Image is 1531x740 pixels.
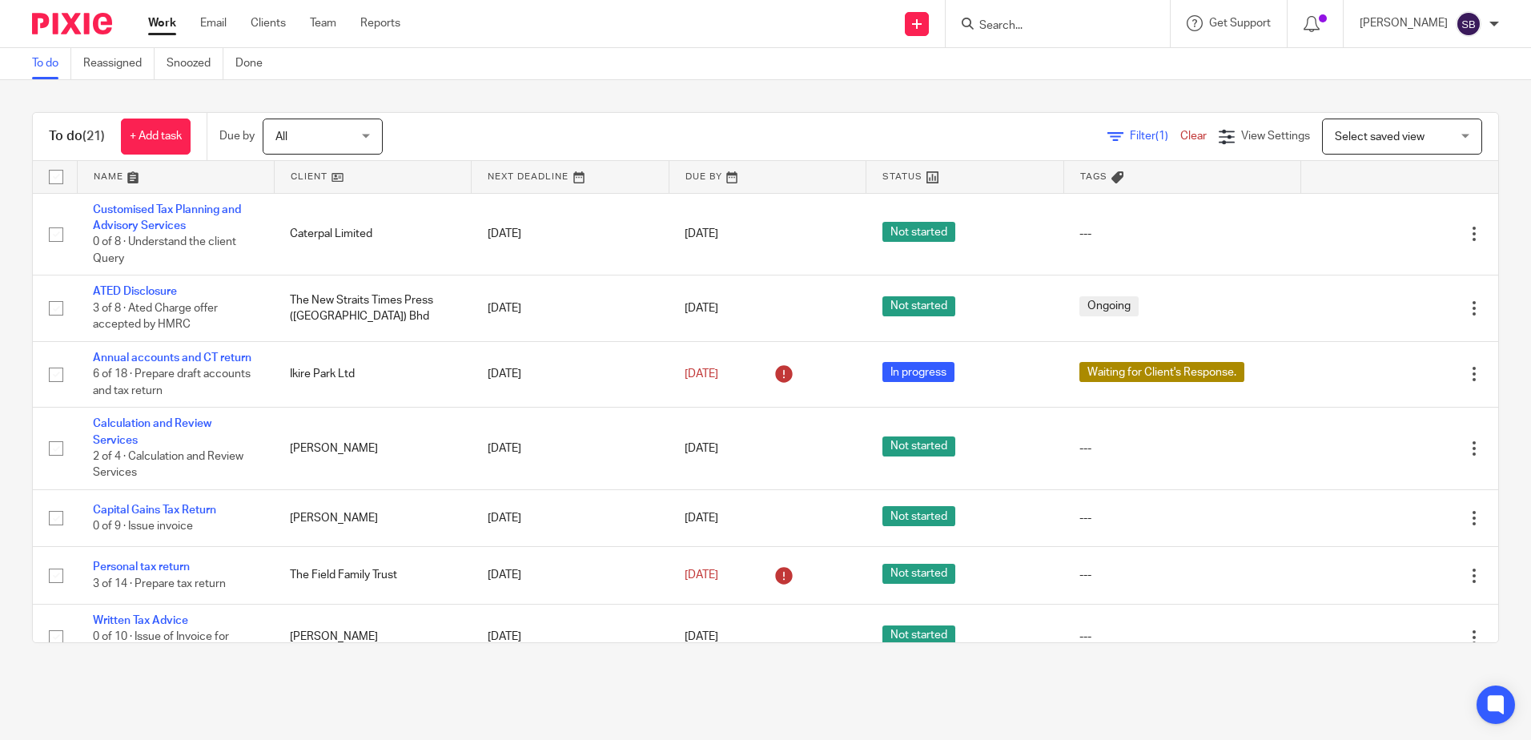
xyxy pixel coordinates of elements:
[274,604,471,670] td: [PERSON_NAME]
[882,222,955,242] span: Not started
[274,275,471,341] td: The New Straits Times Press ([GEOGRAPHIC_DATA]) Bhd
[1456,11,1481,37] img: svg%3E
[32,48,71,79] a: To do
[49,128,105,145] h1: To do
[219,128,255,144] p: Due by
[882,506,955,526] span: Not started
[167,48,223,79] a: Snoozed
[1130,131,1180,142] span: Filter
[93,352,251,364] a: Annual accounts and CT return
[274,408,471,490] td: [PERSON_NAME]
[235,48,275,79] a: Done
[274,193,471,275] td: Caterpal Limited
[93,286,177,297] a: ATED Disclosure
[251,15,286,31] a: Clients
[93,631,229,659] span: 0 of 10 · Issue of Invoice for upfront Payment
[978,19,1122,34] input: Search
[93,615,188,626] a: Written Tax Advice
[1241,131,1310,142] span: View Settings
[1079,629,1284,645] div: ---
[93,578,226,589] span: 3 of 14 · Prepare tax return
[93,505,216,516] a: Capital Gains Tax Return
[882,564,955,584] span: Not started
[275,131,287,143] span: All
[274,341,471,407] td: Ikire Park Ltd
[685,632,718,643] span: [DATE]
[274,490,471,547] td: [PERSON_NAME]
[148,15,176,31] a: Work
[82,130,105,143] span: (21)
[685,443,718,454] span: [DATE]
[93,451,243,479] span: 2 of 4 · Calculation and Review Services
[93,368,251,396] span: 6 of 18 · Prepare draft accounts and tax return
[472,275,669,341] td: [DATE]
[1335,131,1425,143] span: Select saved view
[685,303,718,314] span: [DATE]
[1079,440,1284,456] div: ---
[93,561,190,573] a: Personal tax return
[93,236,236,264] span: 0 of 8 · Understand the client Query
[685,228,718,239] span: [DATE]
[1080,172,1107,181] span: Tags
[472,408,669,490] td: [DATE]
[685,368,718,380] span: [DATE]
[1079,510,1284,526] div: ---
[1079,226,1284,242] div: ---
[472,490,669,547] td: [DATE]
[1079,362,1244,382] span: Waiting for Client's Response.
[472,341,669,407] td: [DATE]
[685,513,718,524] span: [DATE]
[1209,18,1271,29] span: Get Support
[472,547,669,604] td: [DATE]
[93,418,211,445] a: Calculation and Review Services
[93,521,193,532] span: 0 of 9 · Issue invoice
[472,604,669,670] td: [DATE]
[882,296,955,316] span: Not started
[1360,15,1448,31] p: [PERSON_NAME]
[93,204,241,231] a: Customised Tax Planning and Advisory Services
[882,625,955,645] span: Not started
[121,119,191,155] a: + Add task
[32,13,112,34] img: Pixie
[882,436,955,456] span: Not started
[472,193,669,275] td: [DATE]
[360,15,400,31] a: Reports
[93,303,218,331] span: 3 of 8 · Ated Charge offer accepted by HMRC
[1155,131,1168,142] span: (1)
[882,362,954,382] span: In progress
[1079,296,1139,316] span: Ongoing
[685,569,718,581] span: [DATE]
[1079,567,1284,583] div: ---
[310,15,336,31] a: Team
[83,48,155,79] a: Reassigned
[200,15,227,31] a: Email
[1180,131,1207,142] a: Clear
[274,547,471,604] td: The Field Family Trust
